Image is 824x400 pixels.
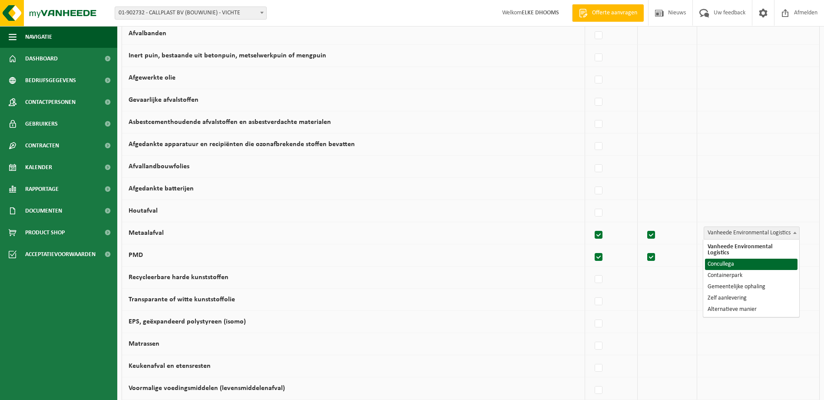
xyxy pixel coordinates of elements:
label: Keukenafval en etensresten [129,363,211,370]
label: Asbestcementhoudende afvalstoffen en asbestverdachte materialen [129,119,331,126]
span: Gebruikers [25,113,58,135]
strong: ELKE DHOOMS [522,10,559,16]
span: Kalender [25,157,52,178]
label: Matrassen [129,340,159,347]
li: Containerpark [705,270,798,281]
label: Houtafval [129,207,158,214]
label: Afgewerkte olie [129,74,175,81]
li: Concullega [705,259,798,270]
label: Afvalbanden [129,30,166,37]
label: Afgedankte apparatuur en recipiënten die ozonafbrekende stoffen bevatten [129,141,355,148]
li: Zelf aanlevering [705,293,798,304]
label: Transparante of witte kunststoffolie [129,296,235,303]
span: Navigatie [25,26,52,48]
label: PMD [129,252,143,259]
label: Inert puin, bestaande uit betonpuin, metselwerkpuin of mengpuin [129,52,326,59]
label: Recycleerbare harde kunststoffen [129,274,228,281]
li: Alternatieve manier [705,304,798,315]
span: Rapportage [25,178,59,200]
label: EPS, geëxpandeerd polystyreen (isomo) [129,318,246,325]
span: Contactpersonen [25,91,76,113]
span: 01-902732 - CALLPLAST BV (BOUWUNIE) - VICHTE [115,7,266,19]
li: Vanheede Environmental Logistics [705,241,798,259]
label: Gevaarlijke afvalstoffen [129,97,199,103]
span: Documenten [25,200,62,222]
span: Vanheede Environmental Logistics [704,227,800,240]
label: Afvallandbouwfolies [129,163,189,170]
span: Dashboard [25,48,58,70]
span: Vanheede Environmental Logistics [704,227,799,239]
label: Voormalige voedingsmiddelen (levensmiddelenafval) [129,385,285,392]
li: Gemeentelijke ophaling [705,281,798,293]
span: Contracten [25,135,59,157]
span: Offerte aanvragen [590,9,639,17]
span: Product Shop [25,222,65,243]
span: 01-902732 - CALLPLAST BV (BOUWUNIE) - VICHTE [115,7,267,20]
label: Afgedankte batterijen [129,185,194,192]
a: Offerte aanvragen [572,4,644,22]
span: Acceptatievoorwaarden [25,243,96,265]
span: Bedrijfsgegevens [25,70,76,91]
label: Metaalafval [129,230,164,237]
